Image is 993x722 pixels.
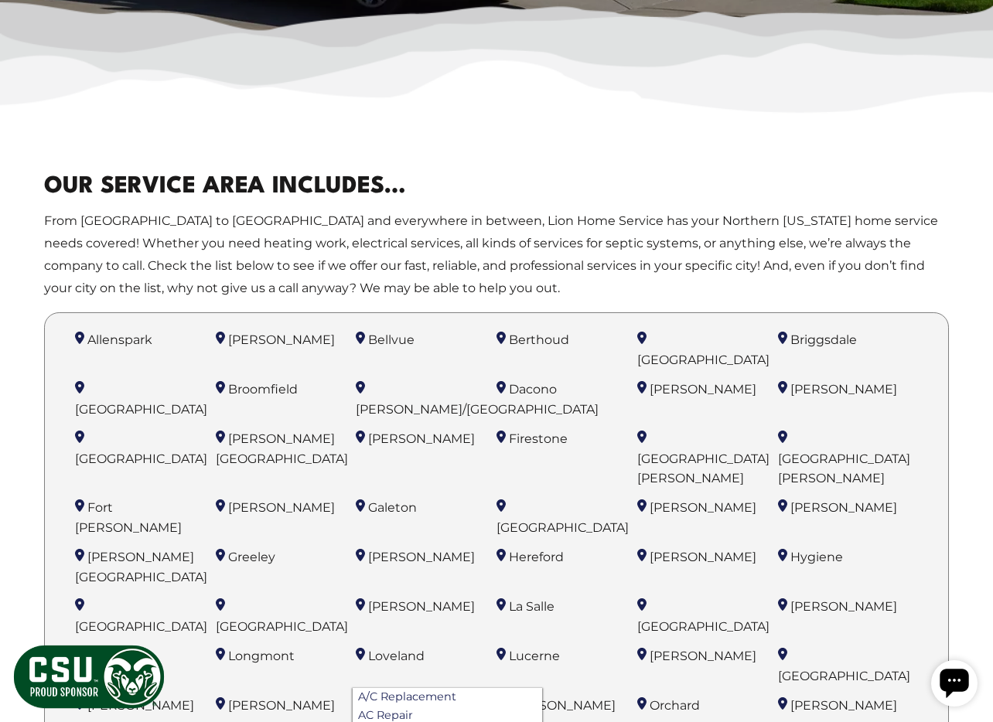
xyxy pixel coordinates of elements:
[228,382,298,397] span: Broomfield
[790,382,897,397] span: [PERSON_NAME]
[496,520,629,535] span: [GEOGRAPHIC_DATA]
[637,352,769,367] span: [GEOGRAPHIC_DATA]
[87,698,194,713] span: [PERSON_NAME]
[509,431,568,446] span: Firestone
[650,500,756,515] span: [PERSON_NAME]
[637,619,769,634] span: [GEOGRAPHIC_DATA]
[12,643,166,710] img: CSU Sponsor Badge
[75,550,207,584] span: [PERSON_NAME][GEOGRAPHIC_DATA]
[75,402,207,417] span: [GEOGRAPHIC_DATA]
[637,451,769,486] span: [GEOGRAPHIC_DATA][PERSON_NAME]
[368,332,415,347] span: Bellvue
[509,550,564,564] span: Hereford
[75,451,207,466] span: [GEOGRAPHIC_DATA]
[650,649,756,663] span: [PERSON_NAME]
[228,550,275,564] span: Greeley
[790,550,843,564] span: Hygiene
[356,402,599,417] span: [PERSON_NAME]/[GEOGRAPHIC_DATA]
[509,698,616,713] span: [PERSON_NAME]
[778,669,910,683] span: [GEOGRAPHIC_DATA]
[228,500,335,515] span: [PERSON_NAME]
[228,332,335,347] span: [PERSON_NAME]
[650,382,756,397] span: [PERSON_NAME]
[650,698,700,713] span: Orchard
[790,500,897,515] span: [PERSON_NAME]
[509,649,560,663] span: Lucerne
[44,210,949,299] p: From [GEOGRAPHIC_DATA] to [GEOGRAPHIC_DATA] and everywhere in between, Lion Home Service has your...
[368,599,475,614] span: [PERSON_NAME]
[228,698,335,713] span: [PERSON_NAME]
[368,500,417,515] span: Galeton
[790,332,857,347] span: Briggsdale
[6,6,53,53] div: Open chat widget
[368,431,475,446] span: [PERSON_NAME]
[509,332,569,347] span: Berthoud
[509,599,555,614] span: La Salle
[216,619,348,634] span: [GEOGRAPHIC_DATA]
[87,332,152,347] span: Allenspark
[368,649,425,663] span: Loveland
[368,550,475,564] span: [PERSON_NAME]
[228,649,295,663] span: Longmont
[216,431,348,466] span: [PERSON_NAME][GEOGRAPHIC_DATA]
[353,688,542,707] a: A/C Replacement
[44,170,949,205] h2: Our service area includes…
[790,599,897,614] span: [PERSON_NAME]
[650,550,756,564] span: [PERSON_NAME]
[75,619,207,634] span: [GEOGRAPHIC_DATA]
[778,451,910,486] span: [GEOGRAPHIC_DATA][PERSON_NAME]
[509,382,557,397] span: Dacono
[790,698,897,713] span: [PERSON_NAME]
